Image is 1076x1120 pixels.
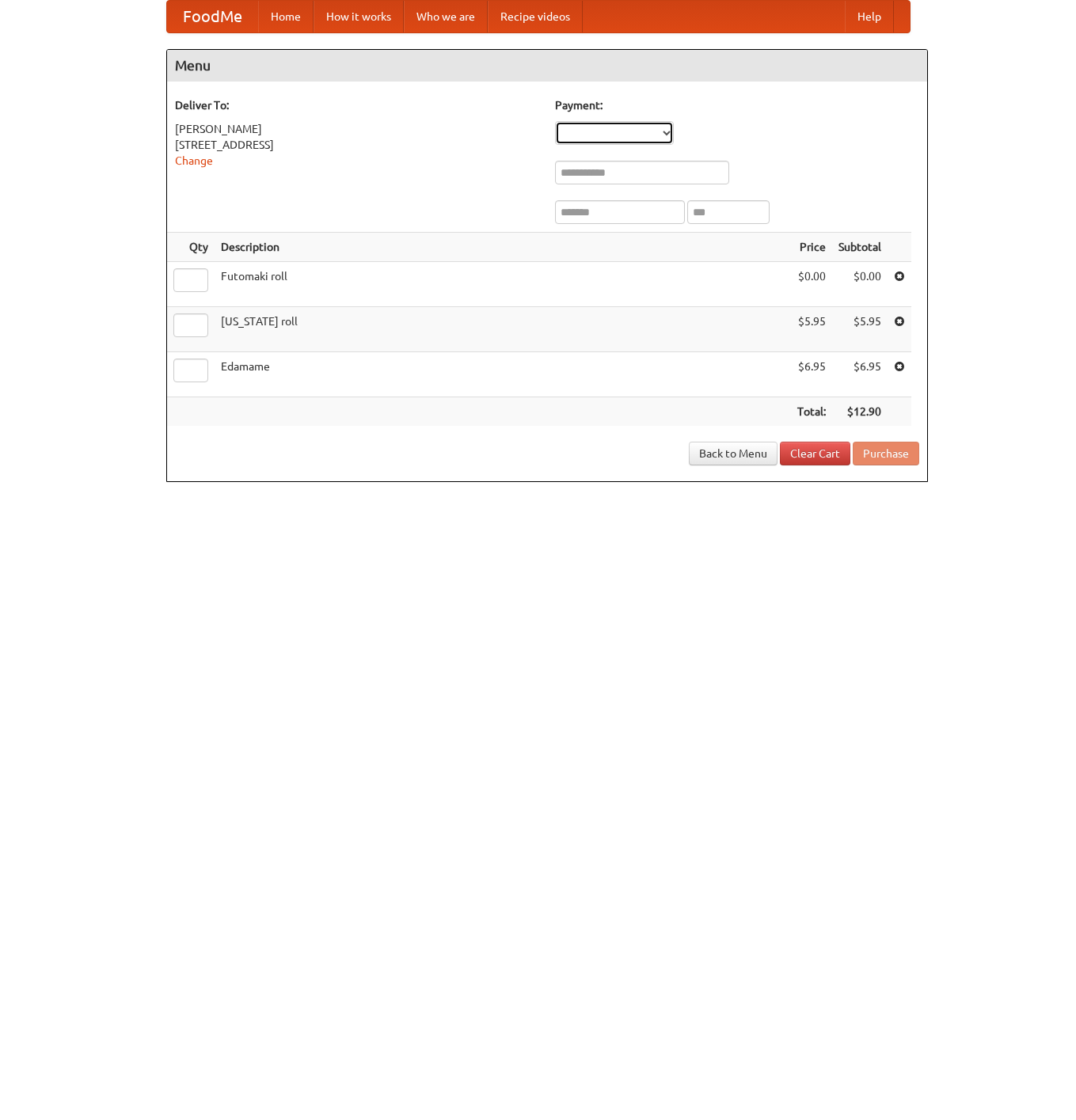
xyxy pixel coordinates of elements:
a: Who we are [404,1,488,32]
td: $0.00 [791,262,832,307]
a: Home [258,1,314,32]
td: $0.00 [832,262,888,307]
a: How it works [314,1,404,32]
a: Change [175,154,213,167]
td: $6.95 [832,352,888,397]
a: Recipe videos [488,1,583,32]
a: Help [845,1,894,32]
th: Total: [791,397,832,427]
h5: Payment: [555,97,919,113]
a: Back to Menu [689,442,778,465]
td: $5.95 [832,307,888,352]
h5: Deliver To: [175,97,539,113]
a: FoodMe [167,1,258,32]
td: $6.95 [791,352,832,397]
a: Clear Cart [780,442,850,465]
th: $12.90 [832,397,888,427]
button: Purchase [853,442,919,465]
div: [STREET_ADDRESS] [175,137,539,153]
div: [PERSON_NAME] [175,121,539,137]
th: Qty [167,233,215,262]
th: Description [215,233,791,262]
td: [US_STATE] roll [215,307,791,352]
th: Price [791,233,832,262]
h4: Menu [167,50,927,82]
td: Futomaki roll [215,262,791,307]
th: Subtotal [832,233,888,262]
td: $5.95 [791,307,832,352]
td: Edamame [215,352,791,397]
